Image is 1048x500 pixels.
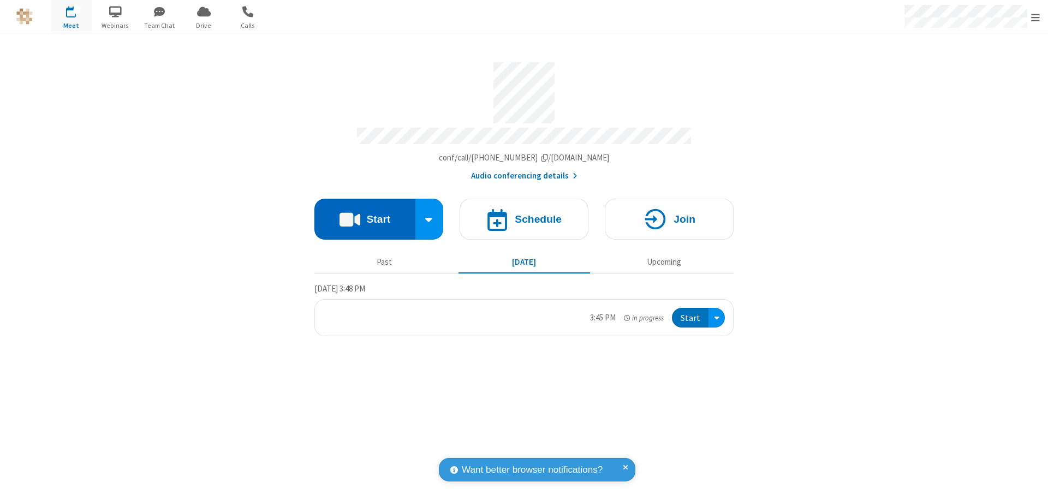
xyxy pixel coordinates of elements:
[460,199,588,240] button: Schedule
[139,21,180,31] span: Team Chat
[598,252,730,272] button: Upcoming
[515,214,562,224] h4: Schedule
[228,21,269,31] span: Calls
[314,199,415,240] button: Start
[672,308,708,328] button: Start
[51,21,92,31] span: Meet
[708,308,725,328] div: Open menu
[95,21,136,31] span: Webinars
[590,312,616,324] div: 3:45 PM
[314,282,734,337] section: Today's Meetings
[74,6,81,14] div: 1
[366,214,390,224] h4: Start
[624,313,664,323] em: in progress
[1021,472,1040,492] iframe: Chat
[439,152,610,164] button: Copy my meeting room linkCopy my meeting room link
[439,152,610,163] span: Copy my meeting room link
[16,8,33,25] img: QA Selenium DO NOT DELETE OR CHANGE
[462,463,603,477] span: Want better browser notifications?
[415,199,444,240] div: Start conference options
[319,252,450,272] button: Past
[605,199,734,240] button: Join
[183,21,224,31] span: Drive
[314,283,365,294] span: [DATE] 3:48 PM
[674,214,695,224] h4: Join
[471,170,577,182] button: Audio conferencing details
[458,252,590,272] button: [DATE]
[314,54,734,182] section: Account details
